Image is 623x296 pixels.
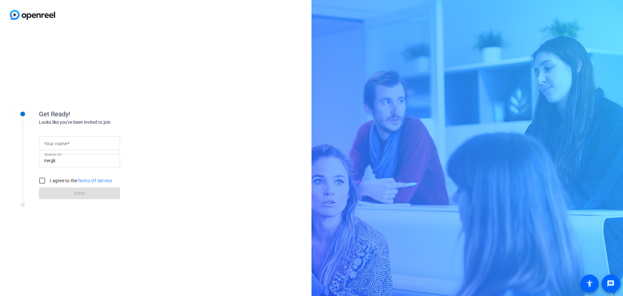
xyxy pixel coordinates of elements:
[44,141,67,146] mat-label: Your name
[78,178,112,183] a: Terms Of Service
[607,280,615,288] mat-icon: message
[49,177,112,184] label: I agree to the
[586,280,593,288] mat-icon: accessibility
[39,109,169,119] div: Get Ready!
[44,152,61,156] mat-label: Session ID
[39,119,169,126] div: Looks like you've been invited to join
